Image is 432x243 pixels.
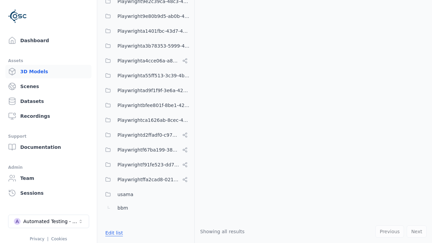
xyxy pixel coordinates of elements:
a: Datasets [5,94,91,108]
a: Cookies [51,237,67,241]
button: Playwrightad9f1f9f-3e6a-4231-8f19-c506bf64a382 [101,84,190,97]
span: Playwrightca1626ab-8cec-4ddc-b85a-2f9392fe08d1 [117,116,190,124]
span: Playwrightf67ba199-386a-42d1-aebc-3b37e79c7296 [117,146,180,154]
img: Logo [8,7,27,26]
span: Playwrightbfee801f-8be1-42a6-b774-94c49e43b650 [117,101,190,109]
a: Scenes [5,80,91,93]
span: | [47,237,49,241]
button: Edit list [101,227,127,239]
a: Recordings [5,109,91,123]
span: Playwrighta3b78353-5999-46c5-9eab-70007203469a [117,42,190,50]
span: Playwrighta1401fbc-43d7-48dd-a309-be935d99d708 [117,27,190,35]
button: Playwright9e80b9d5-ab0b-4e8f-a3de-da46b25b8298 [101,9,190,23]
span: Playwrightd2ffadf0-c973-454c-8fcf-dadaeffcb802 [117,131,180,139]
span: Playwrighta55ff513-3c39-4bb3-93e8-d3d731cae1ea [117,72,190,80]
span: Playwrighta4cce06a-a8e6-4c0d-bfc1-93e8d78d750a [117,57,180,65]
a: Team [5,171,91,185]
a: Privacy [30,237,44,241]
button: Playwrightca1626ab-8cec-4ddc-b85a-2f9392fe08d1 [101,113,190,127]
button: Playwrightffa2cad8-0214-4c2f-a758-8e9593c5a37e [101,173,190,186]
div: Support [8,132,89,140]
span: Playwrightffa2cad8-0214-4c2f-a758-8e9593c5a37e [117,175,180,184]
button: Playwrightd2ffadf0-c973-454c-8fcf-dadaeffcb802 [101,128,190,142]
button: Playwrighta55ff513-3c39-4bb3-93e8-d3d731cae1ea [101,69,190,82]
a: Dashboard [5,34,91,47]
div: A [14,218,21,225]
button: Playwrighta3b78353-5999-46c5-9eab-70007203469a [101,39,190,53]
span: usama [117,190,133,198]
span: Showing all results [200,229,245,234]
div: Admin [8,163,89,171]
button: Playwrightf67ba199-386a-42d1-aebc-3b37e79c7296 [101,143,190,157]
button: bbm [101,201,190,215]
button: usama [101,188,190,201]
div: Assets [8,57,89,65]
button: Playwrighta4cce06a-a8e6-4c0d-bfc1-93e8d78d750a [101,54,190,67]
span: bbm [117,204,128,212]
span: Playwrightad9f1f9f-3e6a-4231-8f19-c506bf64a382 [117,86,190,94]
span: Playwrightf91fe523-dd75-44f3-a953-451f6070cb42 [117,161,180,169]
a: Documentation [5,140,91,154]
span: Playwright9e80b9d5-ab0b-4e8f-a3de-da46b25b8298 [117,12,190,20]
a: Sessions [5,186,91,200]
button: Playwrighta1401fbc-43d7-48dd-a309-be935d99d708 [101,24,190,38]
button: Select a workspace [8,215,89,228]
a: 3D Models [5,65,91,78]
button: Playwrightf91fe523-dd75-44f3-a953-451f6070cb42 [101,158,190,171]
div: Automated Testing - Playwright [23,218,78,225]
button: Playwrightbfee801f-8be1-42a6-b774-94c49e43b650 [101,99,190,112]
